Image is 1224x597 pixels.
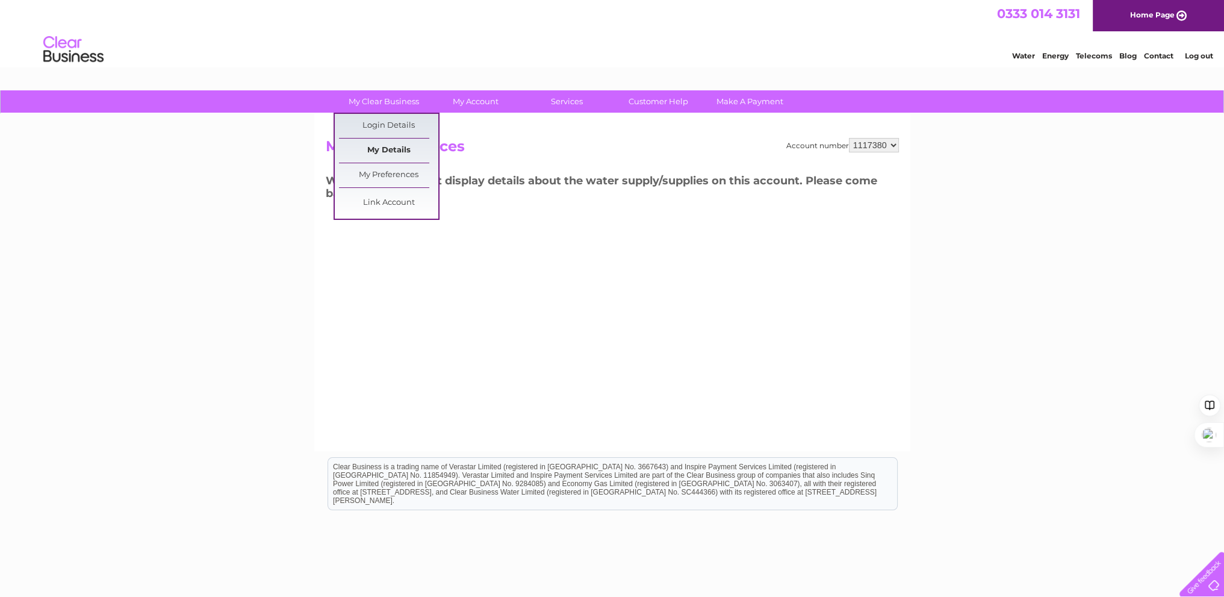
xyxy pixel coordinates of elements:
a: My Account [426,90,525,113]
a: Energy [1042,51,1069,60]
a: Contact [1144,51,1173,60]
div: Clear Business is a trading name of Verastar Limited (registered in [GEOGRAPHIC_DATA] No. 3667643... [328,7,897,58]
a: Water [1012,51,1035,60]
img: logo.png [43,31,104,68]
a: My Preferences [339,163,438,187]
a: My Clear Business [334,90,433,113]
h2: My Water Services [326,138,899,161]
a: My Details [339,139,438,163]
a: 0333 014 3131 [997,6,1080,21]
a: Make A Payment [700,90,800,113]
a: Customer Help [609,90,708,113]
a: Services [517,90,617,113]
a: Blog [1119,51,1137,60]
a: Log out [1184,51,1213,60]
a: Link Account [339,191,438,215]
a: Telecoms [1076,51,1112,60]
a: Login Details [339,114,438,138]
div: Account number [786,138,899,152]
h3: We currently cannot display details about the water supply/supplies on this account. Please come ... [326,172,899,205]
